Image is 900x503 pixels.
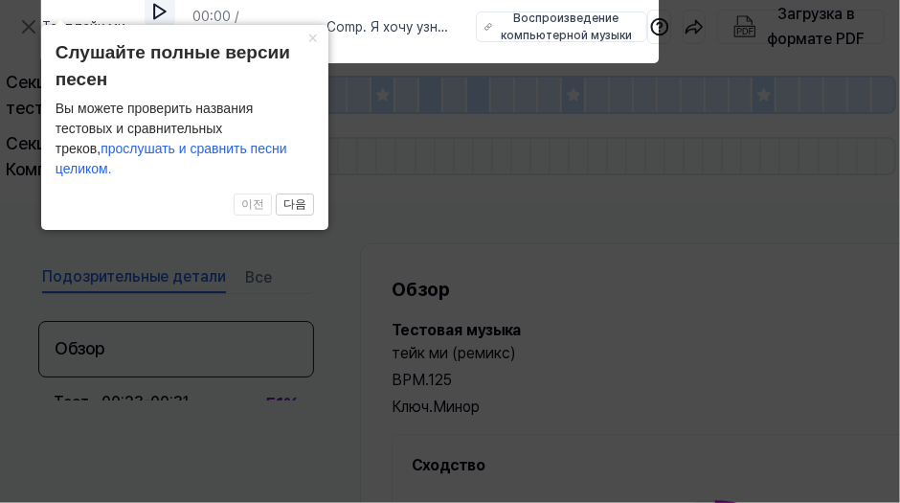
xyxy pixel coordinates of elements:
button: 다음 [276,194,314,217]
ya-tr-span: тейк ми (ремикс) [42,19,136,55]
ya-tr-span: × [308,29,319,48]
ya-tr-span: Вы можете проверить названия тестовых и сравнительных треков, [56,101,254,156]
ya-tr-span: Воспроизведение компьютерной музыки [501,11,632,42]
ya-tr-span: прослушать и сравнить песни целиком. [56,141,287,176]
ya-tr-span: 이전 [241,197,264,211]
ya-tr-span: Слушайте полные версии песен [56,42,290,90]
ya-tr-span: . [72,19,75,34]
div: 00:00 / 03:39 [192,7,250,47]
ya-tr-span: Я хочу узнать о дикости [327,19,453,55]
button: 이전 [234,194,272,217]
ya-tr-span: 다음 [283,197,306,211]
ya-tr-span: . [364,19,368,34]
ya-tr-span: Comp [327,19,364,34]
button: Воспроизведение компьютерной музыки [476,11,648,42]
img: воспроизвести [150,2,169,21]
ya-tr-span: Тест [42,19,72,34]
button: Закрыть [298,25,328,52]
